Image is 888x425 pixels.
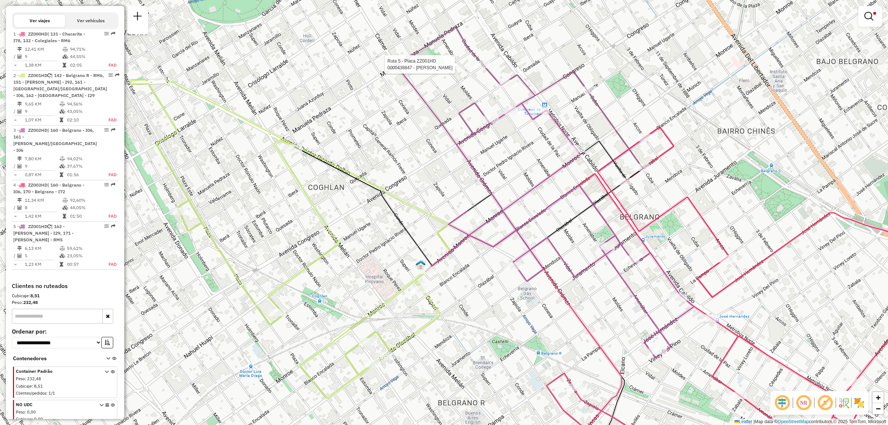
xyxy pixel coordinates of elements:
[32,384,33,389] span: :
[108,73,113,77] em: Opciones
[24,53,62,60] td: 9
[13,224,74,242] span: | 162 - [PERSON_NAME] - I29, 171 - [PERSON_NAME] - RM5
[872,403,884,414] a: Zoom out
[24,163,59,170] td: 9
[67,163,99,170] td: 37,67%
[16,391,46,396] span: Clientes/pedidos
[70,53,100,60] td: 44,55%
[13,73,107,98] span: | 142 - Belgrano R - RM6, 151 - [PERSON_NAME] - I92, 161 - [GEOGRAPHIC_DATA]/[GEOGRAPHIC_DATA] - ...
[13,252,17,260] td: /
[28,127,47,133] span: ZZ002HD
[17,246,22,251] i: Distancia (km)
[24,61,62,69] td: 1,38 KM
[25,376,26,381] span: :
[16,401,96,408] span: NO UDC
[816,394,834,412] span: Mostrar etiqueta
[104,183,109,187] em: Opciones
[67,245,99,252] td: 59,62%
[101,337,113,348] button: Orden creciente
[70,204,100,211] td: 44,05%
[24,46,62,53] td: 12,41 KM
[17,54,22,59] i: Clientes
[63,205,68,210] i: % Cubicaje en uso
[17,47,22,51] i: Distancia (km)
[67,171,99,178] td: 01:56
[753,419,754,424] span: |
[13,182,84,194] span: | 160 - Belgrano - I06, 170 - Belgrano - I72
[32,416,33,422] span: :
[16,368,96,375] span: Container Padrão
[795,394,813,412] span: Ocultar NR
[23,299,38,305] strong: 232,48
[28,182,47,188] span: ZZ003HD
[13,204,17,211] td: /
[67,261,99,268] td: 00:57
[28,224,47,229] span: ZZ001HD
[24,212,62,220] td: 1,42 KM
[24,155,59,163] td: 7,80 KM
[34,416,43,422] span: 0,00
[17,157,22,161] i: Distancia (km)
[48,391,55,396] span: 1/1
[17,164,22,168] i: Clientes
[12,282,118,290] h4: Clientes no ruteados
[111,224,115,228] em: Ruta exportada
[861,9,879,24] a: Mostrar filtros
[876,404,881,413] span: −
[34,384,43,389] span: 8,51
[14,14,65,27] button: Ver viajes
[734,419,752,424] a: Leaflet
[13,108,17,115] td: /
[30,293,40,298] strong: 8,51
[13,61,17,69] td: =
[28,31,47,37] span: ZZ000HD
[60,262,63,267] i: Tiempo en ruta
[416,260,425,270] img: UDC - Santos Lugares
[13,116,17,124] td: =
[24,261,59,268] td: 1,23 KM
[12,299,118,306] div: Peso:
[104,224,109,228] em: Opciones
[67,100,99,108] td: 94,56%
[24,100,59,108] td: 9,65 KM
[115,73,120,77] em: Ruta exportada
[70,197,100,204] td: 92,60%
[17,205,22,210] i: Clientes
[65,14,116,27] button: Ver vehículos
[12,292,118,299] div: Cubicaje:
[16,384,32,389] span: Cubicaje
[63,198,68,203] i: % Peso en uso
[24,171,59,178] td: 0,87 KM
[104,128,109,132] em: Opciones
[60,173,63,177] i: Tiempo en ruta
[778,419,809,424] a: OpenStreetMap
[13,127,97,153] span: 3 -
[13,163,17,170] td: /
[872,392,884,403] a: Zoom in
[60,164,65,168] i: % Cubicaje en uso
[67,252,99,260] td: 23,05%
[28,73,47,78] span: ZZ001HD
[60,246,65,251] i: % Peso en uso
[24,197,62,204] td: 11,34 KM
[16,376,25,381] span: Peso
[27,376,41,381] span: 232,48
[130,9,145,26] a: Nueva sesión y búsqueda
[111,128,115,132] em: Ruta exportada
[60,254,65,258] i: % Cubicaje en uso
[16,409,25,415] span: Peso
[13,53,17,60] td: /
[13,31,85,43] span: 1 -
[60,102,65,106] i: % Peso en uso
[60,118,63,122] i: Tiempo en ruta
[13,182,84,194] span: 4 -
[13,171,17,178] td: =
[99,261,117,268] td: FAD
[13,224,74,242] span: 5 -
[876,393,881,402] span: +
[63,54,68,59] i: % Cubicaje en uso
[13,212,17,220] td: =
[70,212,100,220] td: 01:50
[24,204,62,211] td: 8
[16,416,32,422] span: Cubicaje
